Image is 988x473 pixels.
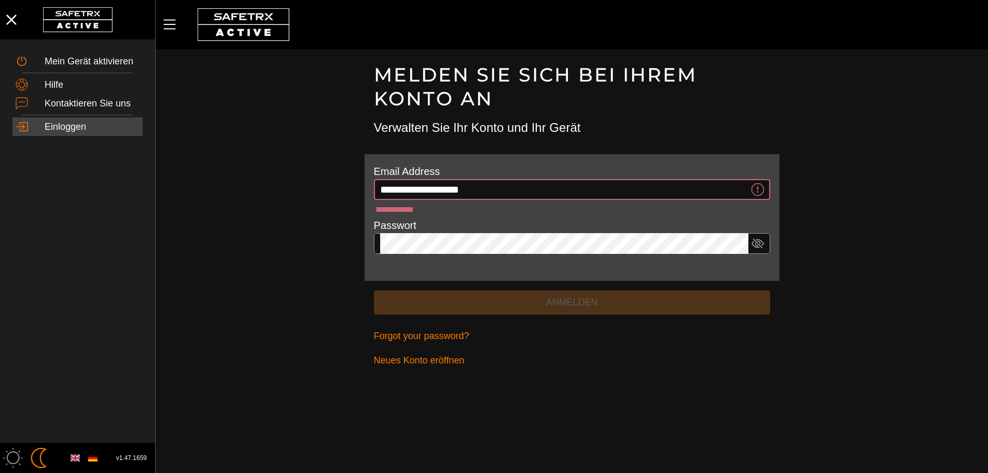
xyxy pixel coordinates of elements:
a: Neues Konto eröffnen [374,348,770,373]
div: Kontaktieren Sie uns [45,98,140,110]
button: Anmelden [374,290,770,315]
div: Mein Gerät aktivieren [45,56,140,67]
button: English [66,449,84,467]
button: German [84,449,102,467]
div: Hilfe [45,79,140,91]
img: ContactUs.svg [16,97,28,110]
img: ModeDark.svg [29,448,49,468]
span: Anmelden [382,294,762,310]
button: MenÜ [161,13,187,35]
span: Neues Konto eröffnen [374,353,465,369]
img: Help.svg [16,78,28,91]
img: de.svg [88,453,98,463]
img: en.svg [71,453,80,463]
img: ModeLight.svg [3,448,23,468]
h1: Melden Sie sich bei Ihrem Konto an [374,63,770,111]
a: Forgot your password? [374,324,770,348]
div: Einloggen [45,121,140,133]
h3: Verwalten Sie Ihr Konto und Ihr Gerät [374,119,770,137]
button: v1.47.1659 [110,450,153,467]
span: v1.47.1659 [116,453,147,464]
span: Forgot your password? [374,328,469,344]
label: Passwort [374,220,416,231]
label: Email Address [374,166,440,177]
